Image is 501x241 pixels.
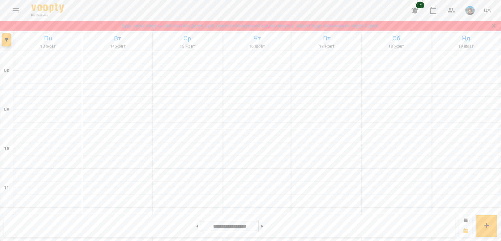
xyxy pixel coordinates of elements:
[223,33,291,43] h6: Чт
[4,145,9,153] h6: 10
[293,43,360,50] h6: 17 жовт
[465,6,475,15] img: 0eae4e88ce10a6a683e45adef51e1051.jpeg
[432,33,500,43] h6: Нд
[4,106,9,113] h6: 09
[31,13,64,18] span: For Business
[154,43,221,50] h6: 15 жовт
[122,23,379,29] a: Будь ласка оновіть свої платіжні данні, щоб уникнути блокування вашого акаунту. Акаунт буде забло...
[8,3,23,18] button: Menu
[14,33,82,43] h6: Пн
[14,43,82,50] h6: 13 жовт
[363,43,430,50] h6: 18 жовт
[4,185,9,192] h6: 11
[489,21,498,30] button: Закрити сповіщення
[223,43,291,50] h6: 16 жовт
[84,33,152,43] h6: Вт
[481,4,493,16] button: UA
[4,67,9,74] h6: 08
[363,33,430,43] h6: Сб
[84,43,152,50] h6: 14 жовт
[432,43,500,50] h6: 19 жовт
[293,33,360,43] h6: Пт
[484,7,491,14] span: UA
[31,3,64,13] img: Voopty Logo
[154,33,221,43] h6: Ср
[416,2,424,8] span: 12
